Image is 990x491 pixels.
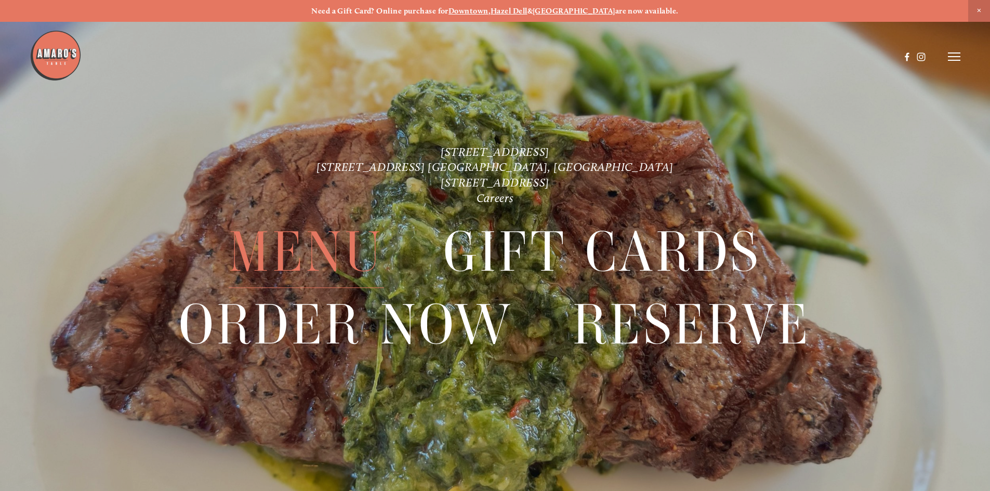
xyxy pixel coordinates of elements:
a: [STREET_ADDRESS] [441,176,549,190]
span: Reserve [573,289,811,361]
a: Careers [477,191,514,205]
span: Order Now [179,289,513,361]
a: [STREET_ADDRESS] [GEOGRAPHIC_DATA], [GEOGRAPHIC_DATA] [316,160,674,174]
a: Order Now [179,289,513,360]
a: Menu [229,217,384,288]
a: Reserve [573,289,811,360]
a: [GEOGRAPHIC_DATA] [533,6,615,16]
a: Hazel Dell [491,6,527,16]
a: [STREET_ADDRESS] [441,145,549,159]
strong: & [527,6,533,16]
strong: , [489,6,491,16]
a: Gift Cards [443,217,761,288]
a: Downtown [448,6,489,16]
strong: Need a Gift Card? Online purchase for [311,6,448,16]
img: Amaro's Table [30,30,82,82]
strong: are now available. [615,6,679,16]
